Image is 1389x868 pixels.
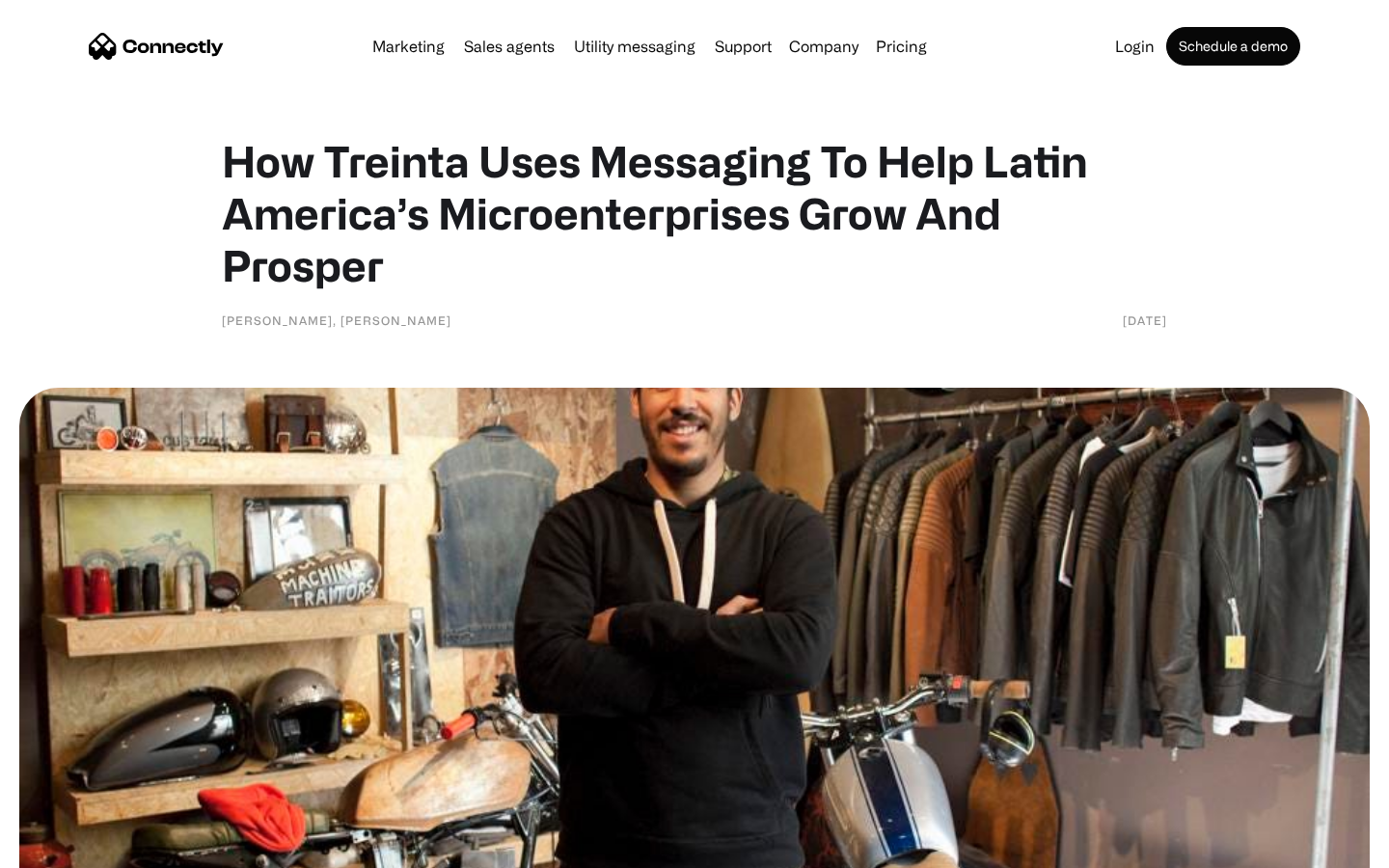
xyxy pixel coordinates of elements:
ul: Language list [39,834,116,861]
h1: How Treinta Uses Messaging To Help Latin America’s Microenterprises Grow And Prosper [222,135,1167,291]
a: Login [1107,39,1162,54]
a: Marketing [365,39,452,54]
a: Utility messaging [566,39,703,54]
aside: Language selected: English [19,834,116,861]
a: home [89,32,224,61]
a: Support [707,39,779,54]
a: Pricing [868,39,935,54]
div: [DATE] [1123,311,1167,330]
a: Sales agents [456,39,562,54]
div: Company [783,33,864,60]
div: Company [789,33,858,60]
div: [PERSON_NAME], [PERSON_NAME] [222,311,451,330]
a: Schedule a demo [1166,27,1300,66]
